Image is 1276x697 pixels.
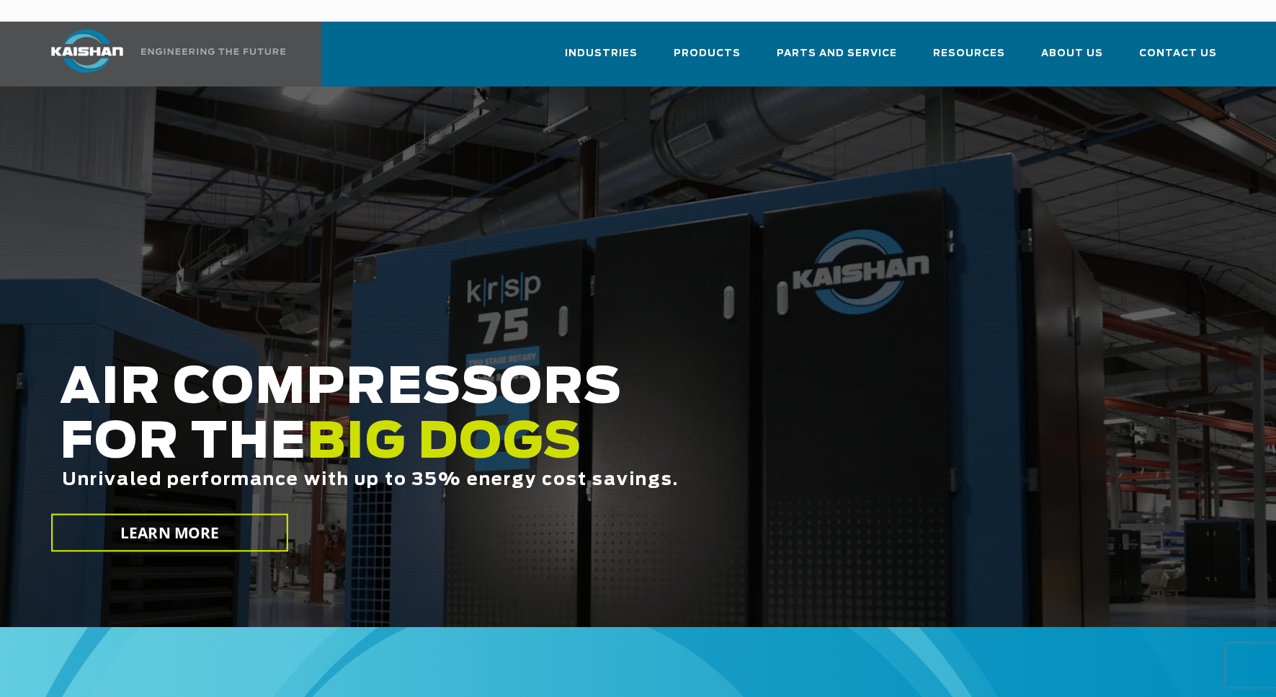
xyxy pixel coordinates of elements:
[120,523,220,543] span: LEARN MORE
[141,48,285,55] img: Engineering the future
[1041,45,1103,62] span: About Us
[307,419,582,468] span: BIG DOGS
[33,22,288,86] a: Kaishan USA
[933,35,1005,84] a: Resources
[565,45,638,62] span: Industries
[777,45,897,62] span: Parts and Service
[1139,35,1217,84] a: Contact Us
[33,30,141,73] img: kaishan logo
[62,471,679,489] span: Unrivaled performance with up to 35% energy cost savings.
[674,45,741,62] span: Products
[60,361,1021,535] h2: AIR COMPRESSORS FOR THE
[777,35,897,84] a: Parts and Service
[674,35,741,84] a: Products
[1041,35,1103,84] a: About Us
[1139,45,1217,62] span: Contact Us
[565,35,638,84] a: Industries
[51,514,288,552] a: LEARN MORE
[933,45,1005,62] span: Resources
